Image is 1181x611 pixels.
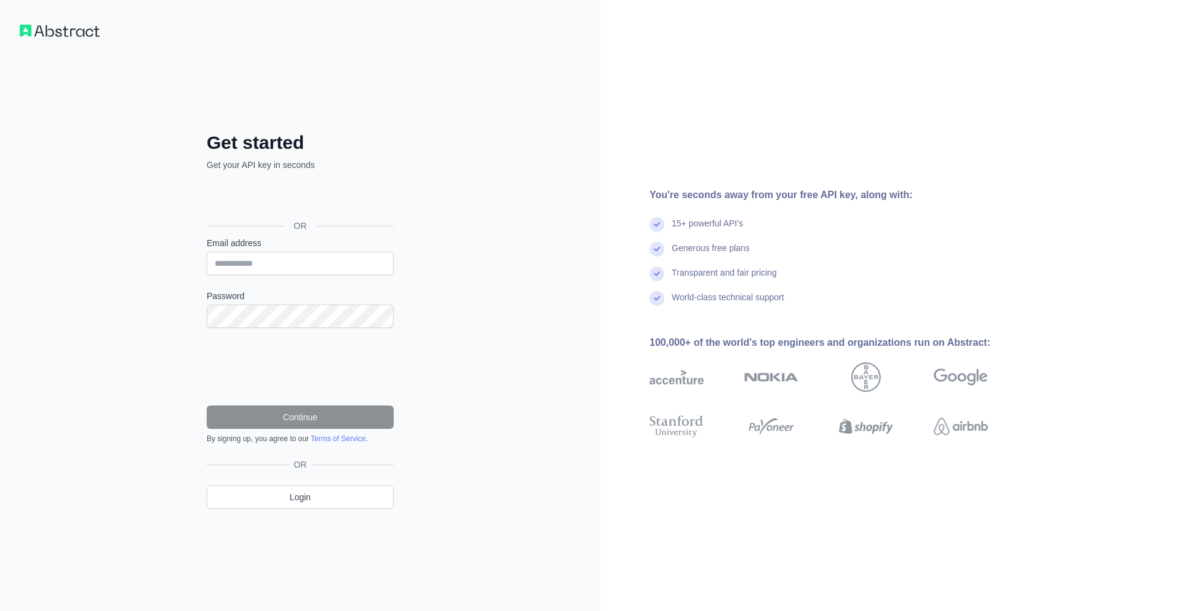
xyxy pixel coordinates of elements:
img: Workflow [20,25,100,37]
div: World-class technical support [672,291,784,316]
button: Continue [207,405,394,429]
img: nokia [744,362,798,392]
img: google [934,362,988,392]
label: Email address [207,237,394,249]
img: accenture [650,362,704,392]
div: 100,000+ of the world's top engineers and organizations run on Abstract: [650,335,1027,350]
h2: Get started [207,132,394,154]
a: Login [207,485,394,509]
span: OR [289,458,312,471]
a: Terms of Service [311,434,365,443]
img: shopify [839,413,893,440]
p: Get your API key in seconds [207,159,394,171]
img: check mark [650,242,664,257]
iframe: Кнопка "Войти с аккаунтом Google" [201,185,397,212]
div: 15+ powerful API's [672,217,743,242]
img: airbnb [934,413,988,440]
label: Password [207,290,394,302]
span: OR [284,220,317,232]
div: Transparent and fair pricing [672,266,777,291]
div: Generous free plans [672,242,750,266]
img: check mark [650,266,664,281]
img: payoneer [744,413,798,440]
div: You're seconds away from your free API key, along with: [650,188,1027,202]
iframe: reCAPTCHA [207,343,394,391]
img: stanford university [650,413,704,440]
img: bayer [851,362,881,392]
div: By signing up, you agree to our . [207,434,394,444]
img: check mark [650,217,664,232]
img: check mark [650,291,664,306]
